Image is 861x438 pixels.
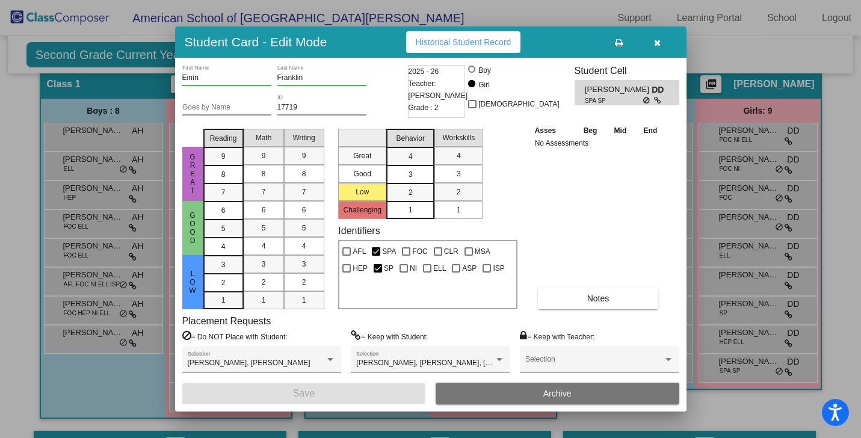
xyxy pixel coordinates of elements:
span: SPA SP [585,96,643,105]
label: = Do NOT Place with Student: [182,330,288,342]
span: 4 [302,241,306,251]
td: No Assessments [532,137,666,149]
span: 5 [302,223,306,233]
span: 3 [221,259,226,270]
span: 1 [409,205,413,215]
span: 3 [409,169,413,180]
span: 7 [221,187,226,198]
h3: Student Card - Edit Mode [185,34,327,49]
span: FOC [412,244,427,259]
span: 1 [262,295,266,306]
th: Asses [532,124,575,137]
span: SPA [382,244,396,259]
span: CLR [444,244,458,259]
label: Placement Requests [182,315,271,327]
span: 2025 - 26 [409,66,439,78]
button: Archive [436,383,679,404]
span: 4 [457,150,461,161]
span: Behavior [397,133,425,144]
span: [DEMOGRAPHIC_DATA] [478,97,559,111]
span: DD [652,84,668,96]
th: End [635,124,666,137]
span: 9 [221,151,226,162]
span: Teacher: [PERSON_NAME] [409,78,468,102]
span: 1 [302,295,306,306]
span: Math [256,132,272,143]
span: 9 [302,150,306,161]
span: 6 [262,205,266,215]
button: Save [182,383,426,404]
span: HEP [353,261,368,276]
input: goes by name [182,103,271,112]
span: MSA [475,244,490,259]
span: [PERSON_NAME], [PERSON_NAME] [188,359,310,367]
span: 3 [302,259,306,270]
span: SP [384,261,393,276]
th: Beg [575,124,606,137]
span: 2 [409,187,413,198]
span: 4 [409,151,413,162]
span: 8 [221,169,226,180]
label: = Keep with Student: [351,330,428,342]
span: Notes [587,294,609,303]
span: 6 [221,205,226,216]
span: 3 [457,168,461,179]
button: Historical Student Record [406,31,521,53]
label: Identifiers [338,225,380,236]
span: ELL [433,261,446,276]
span: Workskills [442,132,475,143]
span: 2 [457,187,461,197]
span: 8 [262,168,266,179]
span: 6 [302,205,306,215]
span: Grade : 2 [409,102,439,114]
div: Girl [478,79,490,90]
span: Great [187,153,198,195]
span: 1 [457,205,461,215]
span: 5 [221,223,226,234]
span: Low [187,270,198,295]
span: Archive [543,389,572,398]
span: 2 [302,277,306,288]
span: NI [410,261,417,276]
th: Mid [606,124,635,137]
span: 7 [302,187,306,197]
span: AFL [353,244,366,259]
span: 7 [262,187,266,197]
span: 1 [221,295,226,306]
span: 2 [262,277,266,288]
span: 8 [302,168,306,179]
span: Good [187,211,198,245]
h3: Student Cell [575,65,679,76]
span: Writing [292,132,315,143]
span: [PERSON_NAME], [PERSON_NAME], [PERSON_NAME] [356,359,542,367]
div: Boy [478,65,491,76]
input: Enter ID [277,103,366,112]
span: 4 [221,241,226,252]
span: Save [293,388,315,398]
span: ASP [462,261,477,276]
span: 4 [262,241,266,251]
span: Historical Student Record [416,37,511,47]
span: 9 [262,150,266,161]
span: Reading [210,133,237,144]
span: 2 [221,277,226,288]
span: ISP [493,261,504,276]
label: = Keep with Teacher: [520,330,594,342]
span: [PERSON_NAME] [585,84,652,96]
span: 5 [262,223,266,233]
span: 3 [262,259,266,270]
button: Notes [538,288,659,309]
